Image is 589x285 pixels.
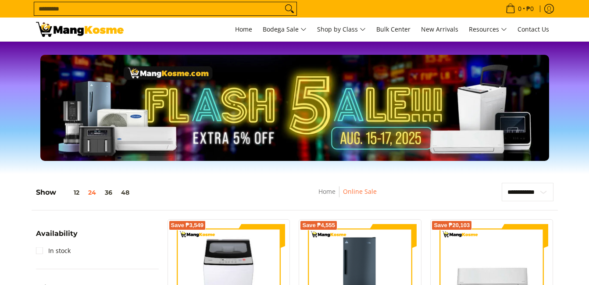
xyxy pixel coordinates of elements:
[317,24,366,35] span: Shop by Class
[260,186,434,206] nav: Breadcrumbs
[132,18,553,41] nav: Main Menu
[258,18,311,41] a: Bodega Sale
[343,187,377,196] a: Online Sale
[100,189,117,196] button: 36
[469,24,507,35] span: Resources
[36,230,78,237] span: Availability
[84,189,100,196] button: 24
[36,22,124,37] img: BREAKING NEWS: Flash 5ale! August 15-17, 2025 l Mang Kosme
[235,25,252,33] span: Home
[503,4,536,14] span: •
[434,223,470,228] span: Save ₱20,103
[372,18,415,41] a: Bulk Center
[231,18,257,41] a: Home
[117,189,134,196] button: 48
[56,189,84,196] button: 12
[318,187,336,196] a: Home
[525,6,535,12] span: ₱0
[36,188,134,197] h5: Show
[313,18,370,41] a: Shop by Class
[417,18,463,41] a: New Arrivals
[518,25,549,33] span: Contact Us
[171,223,204,228] span: Save ₱3,549
[517,6,523,12] span: 0
[421,25,458,33] span: New Arrivals
[376,25,411,33] span: Bulk Center
[36,244,71,258] a: In stock
[36,230,78,244] summary: Open
[464,18,511,41] a: Resources
[263,24,307,35] span: Bodega Sale
[282,2,296,15] button: Search
[302,223,335,228] span: Save ₱4,555
[513,18,553,41] a: Contact Us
